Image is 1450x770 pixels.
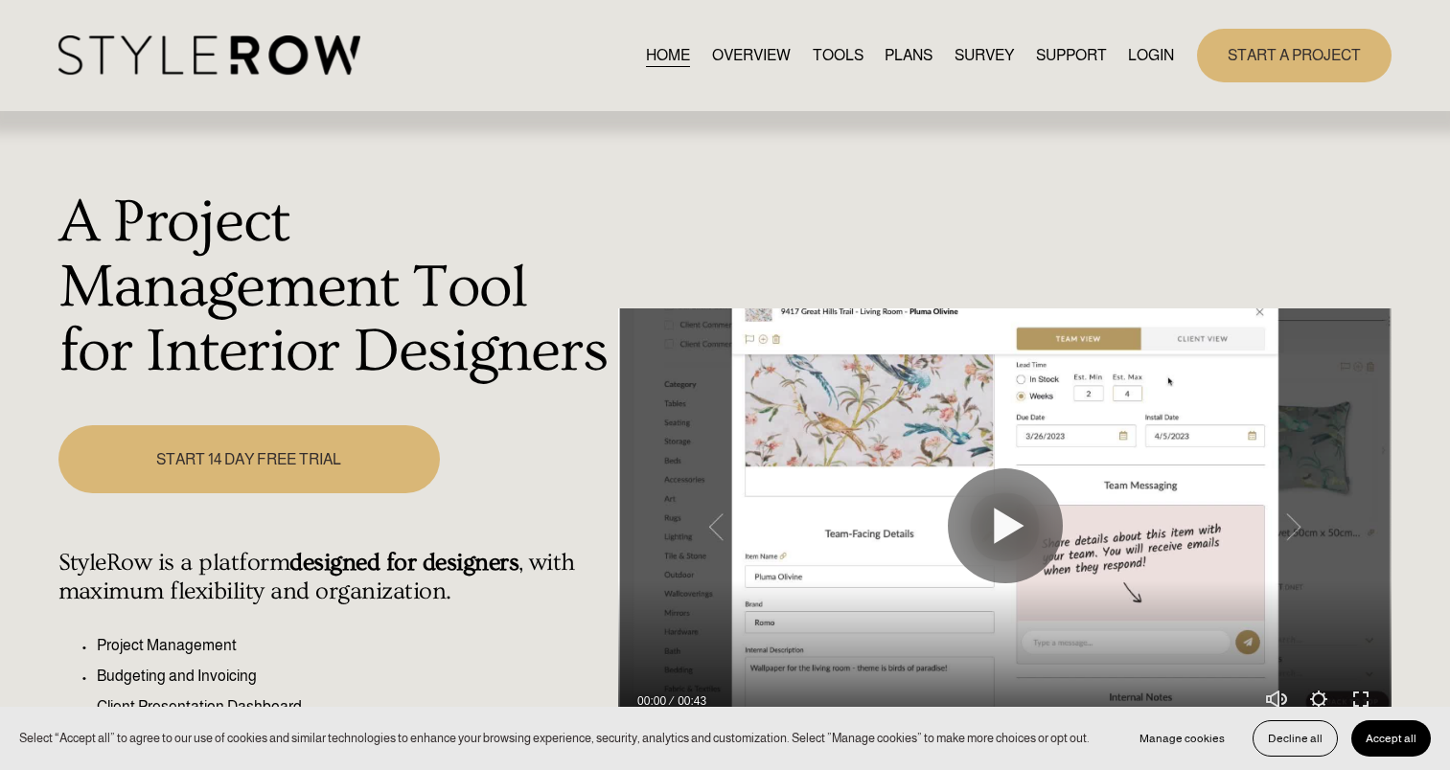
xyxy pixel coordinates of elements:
[58,191,609,385] h1: A Project Management Tool for Interior Designers
[1197,29,1392,81] a: START A PROJECT
[58,549,609,606] h4: StyleRow is a platform , with maximum flexibility and organization.
[955,42,1014,68] a: SURVEY
[646,42,690,68] a: HOME
[1139,732,1225,745] span: Manage cookies
[97,665,609,688] p: Budgeting and Invoicing
[289,549,518,577] strong: designed for designers
[97,634,609,657] p: Project Management
[885,42,932,68] a: PLANS
[97,695,609,718] p: Client Presentation Dashboard
[813,42,863,68] a: TOOLS
[1125,720,1239,757] button: Manage cookies
[671,691,711,711] div: Duration
[1128,42,1174,68] a: LOGIN
[1036,44,1107,67] span: SUPPORT
[1036,42,1107,68] a: folder dropdown
[58,425,440,493] a: START 14 DAY FREE TRIAL
[1253,720,1338,757] button: Decline all
[1351,720,1431,757] button: Accept all
[1366,732,1416,745] span: Accept all
[712,42,791,68] a: OVERVIEW
[637,691,671,711] div: Current time
[948,468,1063,583] button: Play
[1268,732,1323,745] span: Decline all
[58,35,360,75] img: StyleRow
[19,729,1090,747] p: Select “Accept all” to agree to our use of cookies and similar technologies to enhance your brows...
